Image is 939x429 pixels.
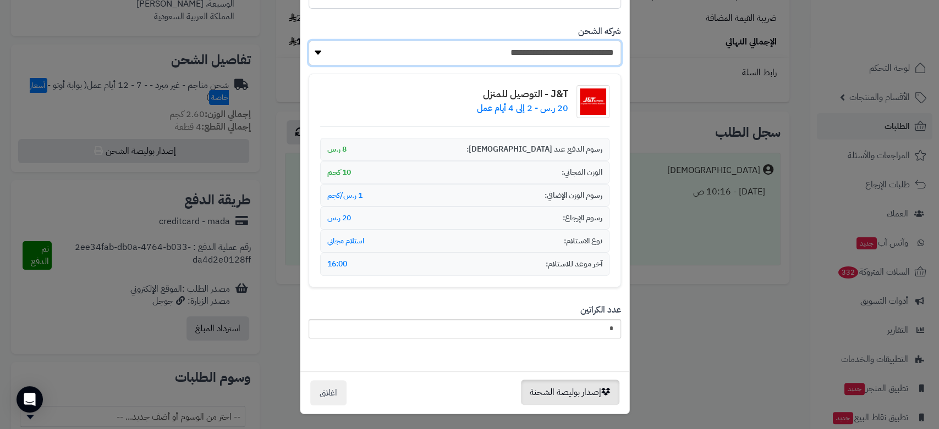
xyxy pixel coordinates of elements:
[580,304,621,316] label: عدد الكراتين
[563,213,602,224] span: رسوم الإرجاع:
[327,236,364,247] span: استلام مجاني
[327,259,347,270] span: 16:00
[466,144,602,155] span: رسوم الدفع عند [DEMOGRAPHIC_DATA]:
[310,380,347,405] button: اغلاق
[477,102,568,115] p: 20 ر.س - 2 إلى 4 أيام عمل
[327,190,363,201] span: 1 ر.س/كجم
[17,386,43,413] div: Open Intercom Messenger
[477,88,568,99] h4: J&T - التوصيل للمنزل
[578,25,621,38] label: شركه الشحن
[546,259,602,270] span: آخر موعد للاستلام:
[327,213,351,224] span: 20 ر.س
[327,167,351,178] span: 10 كجم
[576,85,609,118] img: شعار شركة الشحن
[564,236,602,247] span: نوع الاستلام:
[545,190,602,201] span: رسوم الوزن الإضافي:
[521,380,619,405] button: إصدار بوليصة الشحنة
[562,167,602,178] span: الوزن المجاني:
[327,144,347,155] span: 8 ر.س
